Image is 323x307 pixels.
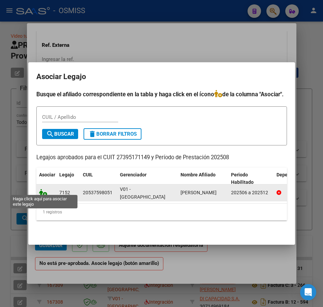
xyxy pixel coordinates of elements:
[39,172,55,177] span: Asociar
[231,189,271,197] div: 202506 a 202512
[117,168,178,190] datatable-header-cell: Gerenciador
[84,128,141,140] button: Borrar Filtros
[231,172,254,185] span: Periodo Habilitado
[57,168,80,190] datatable-header-cell: Legajo
[46,130,54,138] mat-icon: search
[277,172,305,177] span: Dependencia
[181,190,217,195] span: GOMEZ VALENTINO DARIAM
[181,172,216,177] span: Nombre Afiliado
[36,70,287,83] h2: Asociar Legajo
[59,190,70,195] span: 7152
[80,168,117,190] datatable-header-cell: CUIL
[88,130,96,138] mat-icon: delete
[120,186,165,200] span: V01 - [GEOGRAPHIC_DATA]
[83,189,112,197] div: 20537598051
[83,172,93,177] span: CUIL
[36,204,287,220] div: 1 registros
[120,172,147,177] span: Gerenciador
[36,168,57,190] datatable-header-cell: Asociar
[46,131,74,137] span: Buscar
[59,172,74,177] span: Legajo
[178,168,228,190] datatable-header-cell: Nombre Afiliado
[42,129,78,139] button: Buscar
[228,168,274,190] datatable-header-cell: Periodo Habilitado
[36,90,287,99] h4: Busque el afiliado correspondiente en la tabla y haga click en el ícono de la columna "Asociar".
[300,284,316,300] div: Open Intercom Messenger
[36,153,287,162] p: Legajos aprobados para el CUIT 27395171149 y Período de Prestación 202508
[88,131,137,137] span: Borrar Filtros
